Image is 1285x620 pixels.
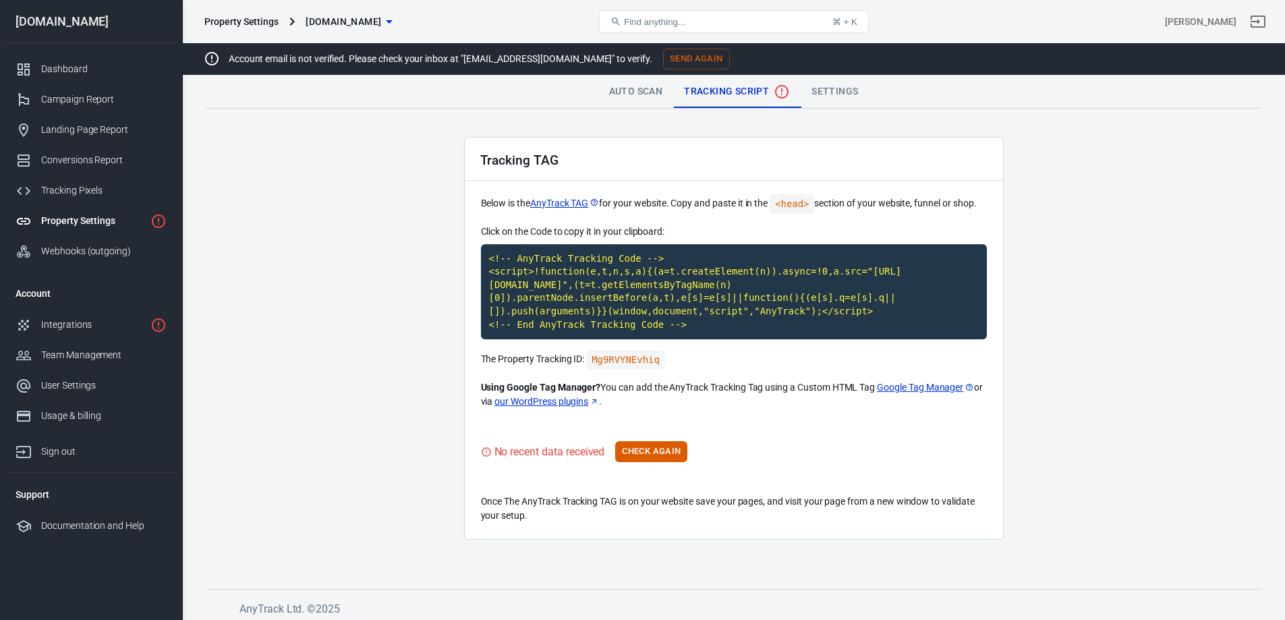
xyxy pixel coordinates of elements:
div: ⌘ + K [832,17,857,27]
a: Sign out [1242,5,1274,38]
svg: No data received [774,84,790,100]
button: [DOMAIN_NAME] [300,9,397,34]
svg: 1 networks not verified yet [150,317,167,333]
code: Click to copy [586,350,665,370]
code: <head> [770,194,814,214]
a: Google Tag Manager [877,381,974,395]
div: Dashboard [41,62,167,76]
li: Account [5,277,177,310]
svg: Property is not installed yet [150,213,167,229]
div: Visit your website to trigger the Tracking Tag and validate your setup. [481,443,605,460]
a: Campaign Report [5,84,177,115]
span: Find anything... [624,17,685,27]
span: sleepbetterinfo.com [306,13,381,30]
a: Sign out [5,431,177,467]
a: Dashboard [5,54,177,84]
strong: Using Google Tag Manager? [481,382,601,393]
div: Integrations [41,318,145,332]
div: Campaign Report [41,92,167,107]
a: Auto Scan [598,76,674,108]
li: Support [5,478,177,511]
a: Usage & billing [5,401,177,431]
div: No recent data received [494,443,605,460]
p: The Property Tracking ID: [481,350,987,370]
code: Click to copy [481,244,987,340]
a: Tracking Pixels [5,175,177,206]
div: Property Settings [204,15,279,28]
div: Account id: ssz0EPfR [1165,15,1236,29]
a: Property Settings [5,206,177,236]
a: Integrations [5,310,177,340]
p: You can add the AnyTrack Tracking Tag using a Custom HTML Tag or via . [481,381,987,409]
h6: AnyTrack Ltd. © 2025 [239,600,1251,617]
h2: Tracking TAG [480,153,559,167]
a: Conversions Report [5,145,177,175]
div: Sign out [41,445,167,459]
div: Conversions Report [41,153,167,167]
span: Tracking Script [684,84,790,100]
a: Settings [801,76,869,108]
p: Click on the Code to copy it in your clipboard: [481,225,987,239]
div: Landing Page Report [41,123,167,137]
p: Once The AnyTrack Tracking TAG is on your website save your pages, and visit your page from a new... [481,495,987,523]
div: Team Management [41,348,167,362]
a: Landing Page Report [5,115,177,145]
a: Webhooks (outgoing) [5,236,177,266]
div: Documentation and Help [41,519,167,533]
p: Below is the for your website. Copy and paste it in the section of your website, funnel or shop. [481,194,987,214]
div: Property Settings [41,214,145,228]
div: Tracking Pixels [41,184,167,198]
button: Check Again [615,441,687,462]
a: AnyTrack TAG [530,196,599,210]
button: Send Again [663,49,730,69]
div: Usage & billing [41,409,167,423]
button: Find anything...⌘ + K [599,10,869,33]
a: Team Management [5,340,177,370]
div: [DOMAIN_NAME] [5,16,177,28]
div: Webhooks (outgoing) [41,244,167,258]
a: User Settings [5,370,177,401]
a: our WordPress plugins [494,395,599,409]
p: Account email is not verified. Please check your inbox at "[EMAIL_ADDRESS][DOMAIN_NAME]" to verify. [229,52,652,66]
div: User Settings [41,378,167,393]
